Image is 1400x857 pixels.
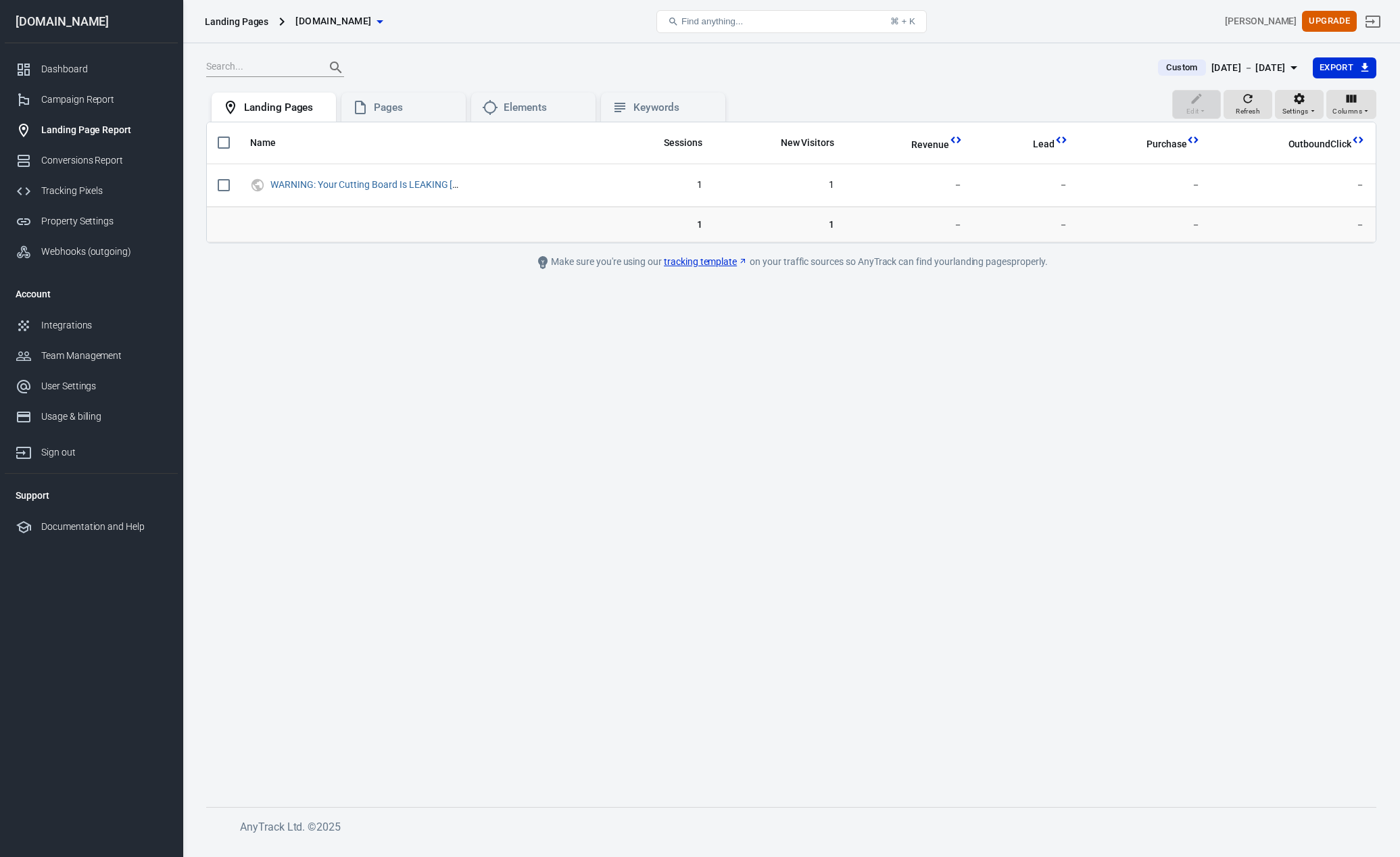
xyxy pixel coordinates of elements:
li: Account [5,278,178,310]
a: Team Management [5,341,178,371]
li: Support [5,479,178,512]
div: ⌘ + K [890,16,915,26]
a: Webhooks (outgoing) [5,237,178,267]
button: Export [1313,57,1376,78]
a: Usage & billing [5,401,178,432]
a: WARNING: Your Cutting Board Is LEAKING [MEDICAL_DATA], [MEDICAL_DATA], and Deadly Germs into Your... [270,179,798,190]
a: Landing Page Report [5,115,178,145]
span: Refresh [1236,105,1260,118]
button: Upgrade [1302,11,1357,32]
svg: UTM & Web Traffic [250,177,265,193]
div: Documentation and Help [41,520,167,534]
span: New Visitors [781,137,835,150]
div: Sign out [41,445,167,460]
span: Sessions [664,137,702,150]
div: Pages [374,101,455,115]
div: Property Settings [41,214,167,228]
div: [DATE] － [DATE] [1211,59,1286,76]
div: Campaign Report [41,93,167,107]
svg: This column is calculated from AnyTrack real-time data [1055,133,1068,147]
a: Sign out [5,432,178,468]
a: Campaign Report [5,84,178,115]
span: － [1222,218,1365,231]
button: Custom[DATE] － [DATE] [1147,57,1312,79]
span: Sessions [646,137,702,150]
div: Landing Page Report [41,123,167,137]
span: － [856,218,963,231]
span: Lead [1015,138,1055,151]
span: － [856,178,963,192]
span: Custom [1161,61,1203,74]
span: Find anything... [681,16,743,26]
div: Usage & billing [41,410,167,424]
span: Columns [1332,105,1362,118]
div: Landing Pages [244,101,325,115]
div: Dashboard [41,62,167,76]
span: Purchase [1146,138,1187,151]
a: Tracking Pixels [5,176,178,206]
button: [DOMAIN_NAME] [290,9,387,34]
span: － [984,218,1068,231]
button: Find anything...⌘ + K [656,10,927,33]
span: OutboundClick [1288,138,1351,151]
svg: This column is calculated from AnyTrack real-time data [949,133,963,147]
span: Lead [1033,138,1055,151]
span: － [984,178,1068,192]
span: 1 [614,218,702,231]
span: Revenue [911,139,949,152]
a: Conversions Report [5,145,178,176]
button: Columns [1326,90,1376,120]
div: scrollable content [207,122,1376,243]
div: Landing Pages [205,15,268,28]
a: Sign out [1357,5,1389,38]
span: New Visitors [763,137,835,150]
div: Conversions Report [41,153,167,168]
span: swiftdeal001.com [295,13,371,30]
div: Keywords [633,101,715,115]
div: Make sure you're using our on your traffic sources so AnyTrack can find your landing pages properly. [487,254,1096,270]
h6: AnyTrack Ltd. © 2025 [240,818,1254,835]
div: User Settings [41,379,167,393]
span: Name [250,137,276,150]
span: 1 [724,218,834,231]
span: Total revenue calculated by AnyTrack. [894,137,949,153]
span: － [1222,178,1365,192]
div: [DOMAIN_NAME] [5,16,178,28]
button: Settings [1275,90,1324,120]
button: Search [320,51,352,84]
iframe: Intercom live chat [1354,791,1386,823]
a: User Settings [5,371,178,401]
div: Webhooks (outgoing) [41,245,167,259]
span: Total revenue calculated by AnyTrack. [911,137,949,153]
a: Property Settings [5,206,178,237]
div: Elements [504,101,585,115]
span: － [1090,218,1200,231]
span: 1 [724,178,834,192]
span: OutboundClick [1271,138,1351,151]
div: Account id: jLlC60DE [1225,14,1297,28]
button: Refresh [1224,90,1272,120]
div: Team Management [41,349,167,363]
svg: This column is calculated from AnyTrack real-time data [1186,133,1200,147]
div: Integrations [41,318,167,333]
input: Search... [206,59,314,76]
a: tracking template [664,255,748,269]
span: 1 [614,178,702,192]
span: Name [250,137,293,150]
span: － [1090,178,1200,192]
span: Purchase [1129,138,1187,151]
span: Settings [1282,105,1309,118]
a: Integrations [5,310,178,341]
div: Tracking Pixels [41,184,167,198]
svg: This column is calculated from AnyTrack real-time data [1351,133,1365,147]
a: Dashboard [5,54,178,84]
